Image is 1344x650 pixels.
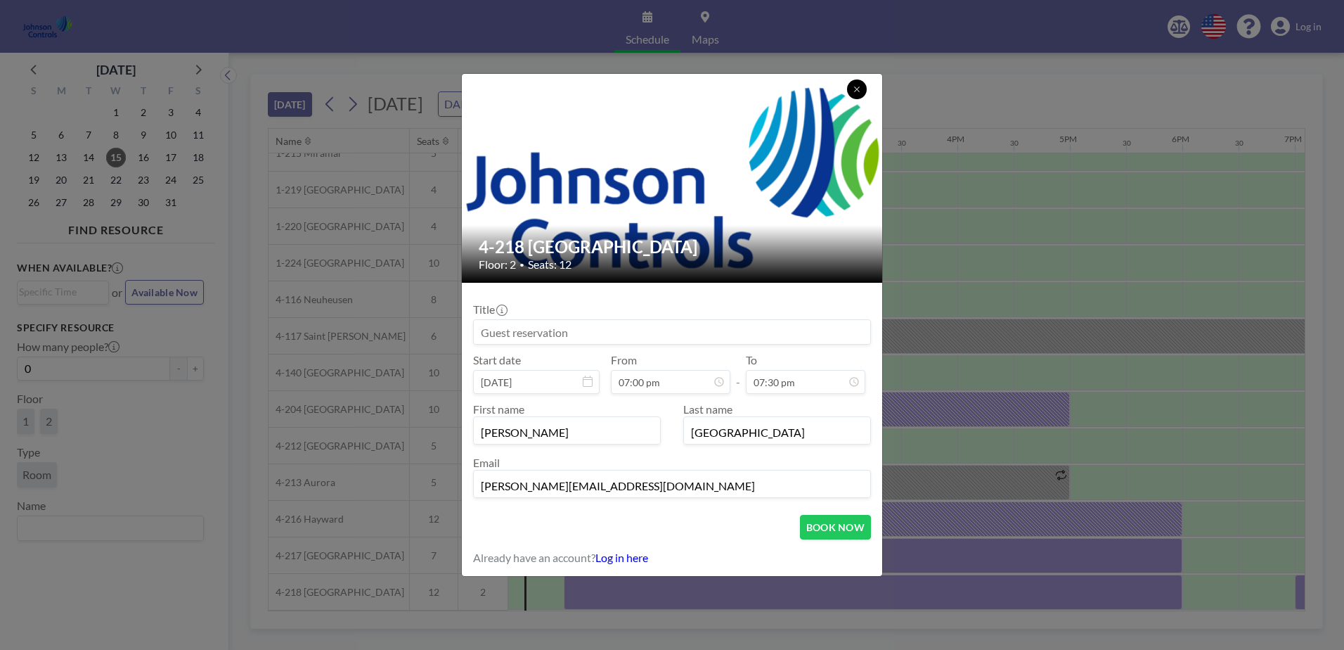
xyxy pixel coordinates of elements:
[684,420,870,444] input: Last name
[746,353,757,367] label: To
[528,257,571,272] span: Seats: 12
[736,358,740,389] span: -
[595,551,648,564] a: Log in here
[479,236,867,257] h2: 4-218 [GEOGRAPHIC_DATA]
[473,551,595,565] span: Already have an account?
[479,257,516,272] span: Floor: 2
[474,420,660,444] input: First name
[473,402,524,416] label: First name
[683,402,732,416] label: Last name
[800,515,871,540] button: BOOK NOW
[474,473,870,497] input: Email
[611,353,637,367] label: From
[473,456,500,469] label: Email
[462,60,884,297] img: 537.png
[474,320,870,344] input: Guest reservation
[473,302,506,317] label: Title
[473,353,521,367] label: Start date
[519,260,524,270] span: •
